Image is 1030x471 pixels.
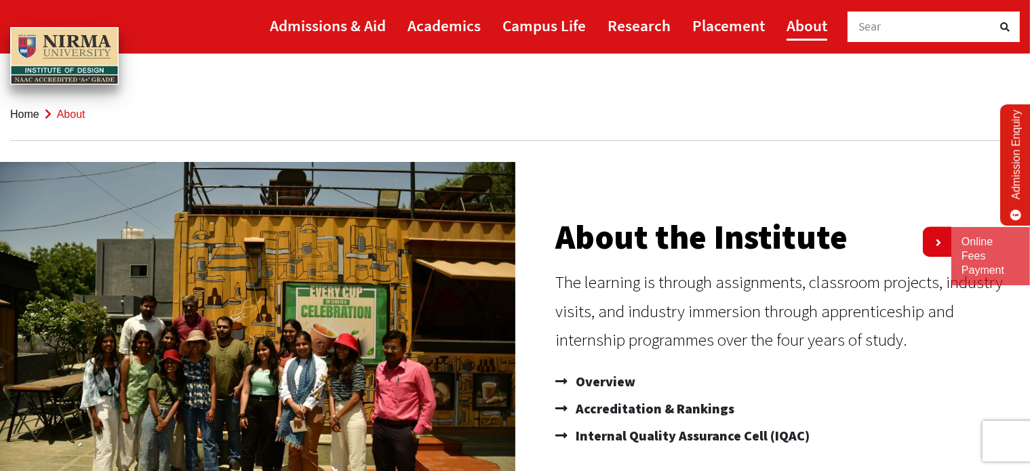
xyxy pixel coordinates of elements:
[573,422,810,449] span: Internal Quality Assurance Cell (IQAC)
[556,220,1017,254] h2: About the Institute
[556,368,1017,395] a: Overview
[692,10,765,41] a: Placement
[556,422,1017,449] a: Internal Quality Assurance Cell (IQAC)
[10,108,39,120] a: Home
[502,10,586,41] a: Campus Life
[608,10,671,41] a: Research
[858,19,882,34] span: Sear
[556,268,1017,354] div: The learning is through assignments, classroom projects, industry visits, and industry immersion ...
[270,10,386,41] a: Admissions & Aid
[556,395,1017,422] a: Accreditation & Rankings
[10,27,119,85] img: main_logo
[573,368,636,395] span: Overview
[573,395,735,422] span: Accreditation & Rankings
[962,235,1020,277] a: Online Fees Payment
[408,10,481,41] a: Academics
[57,108,85,120] span: About
[787,10,827,41] a: About
[10,88,1020,141] nav: breadcrumb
